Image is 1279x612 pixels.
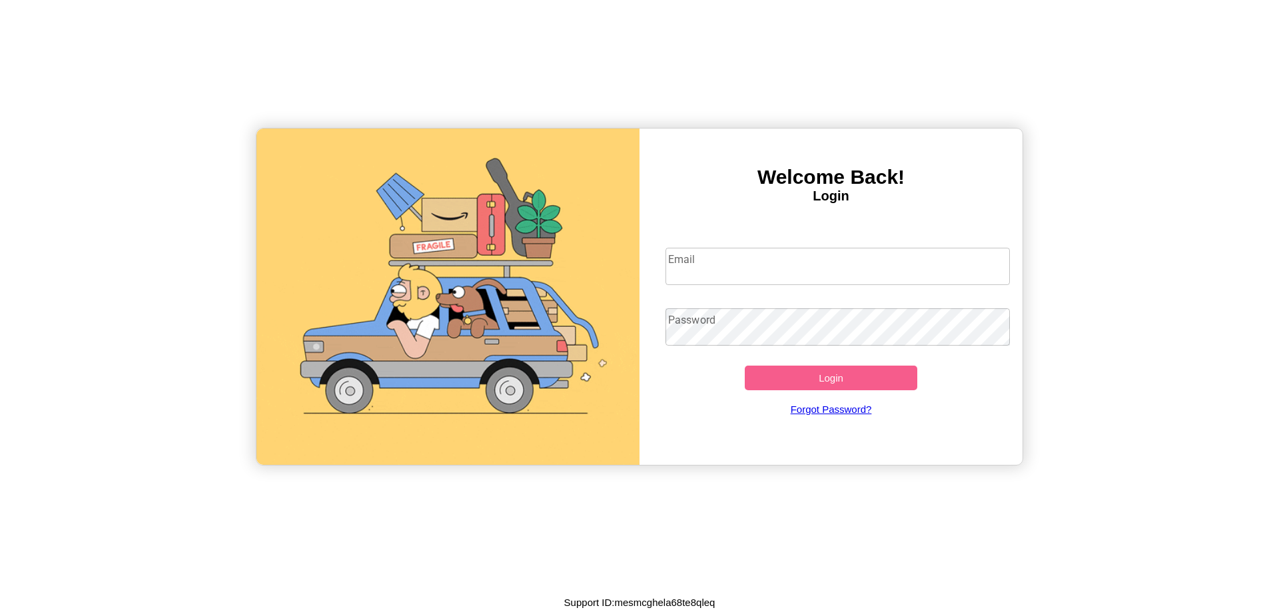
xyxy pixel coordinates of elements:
[639,166,1023,188] h3: Welcome Back!
[639,188,1023,204] h4: Login
[745,366,917,390] button: Login
[564,593,715,611] p: Support ID: mesmcghela68te8qleq
[659,390,1004,428] a: Forgot Password?
[256,129,639,465] img: gif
